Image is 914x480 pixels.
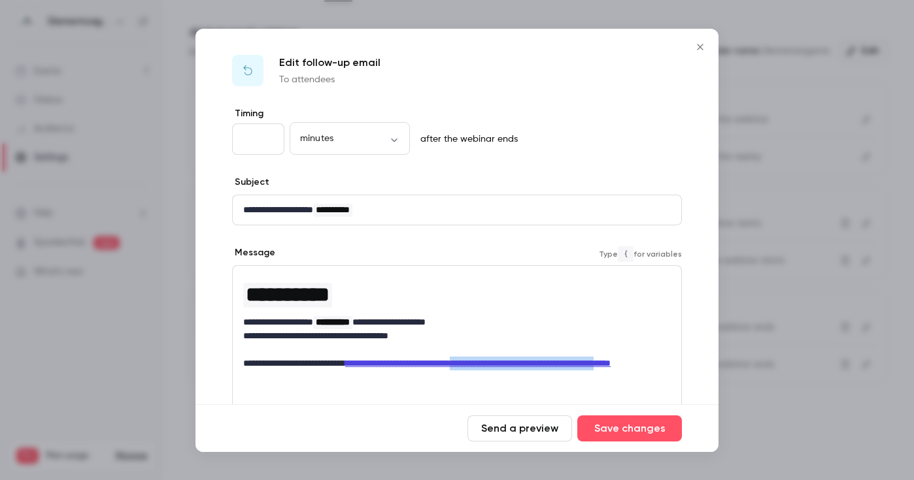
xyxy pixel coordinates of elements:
code: { [618,246,634,262]
label: Timing [232,107,682,120]
label: Message [232,246,275,259]
div: minutes [290,132,410,145]
button: Save changes [577,415,682,441]
label: Subject [232,176,269,189]
p: Edit follow-up email [279,55,381,71]
button: Send a preview [467,415,572,441]
div: editor [233,195,681,225]
span: Type for variables [599,246,682,262]
div: editor [233,266,681,392]
button: Close [687,34,713,60]
p: after the webinar ends [415,133,518,146]
p: To attendees [279,73,381,86]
